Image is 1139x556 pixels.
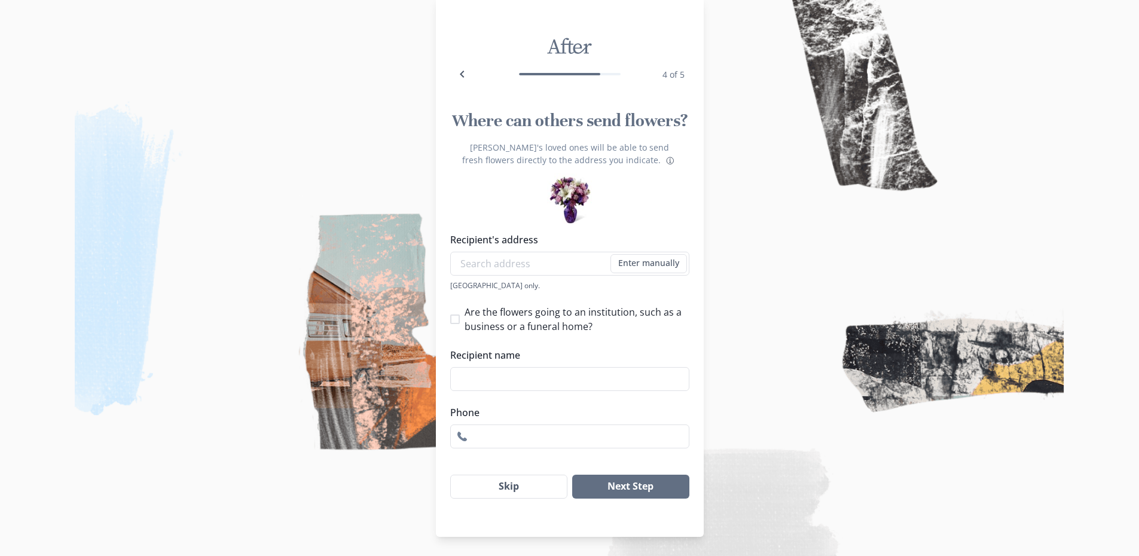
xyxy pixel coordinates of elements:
[450,141,689,169] p: [PERSON_NAME]'s loved ones will be able to send fresh flowers directly to the address you indicate.
[662,69,685,80] span: 4 of 5
[450,233,682,247] label: Recipient's address
[572,475,689,499] button: Next Step
[450,252,689,276] input: Search address
[547,173,592,218] div: Preview of some flower bouquets
[663,154,677,168] button: About flower deliveries
[450,62,474,86] button: Back
[450,110,689,132] h1: Where can others send flowers?
[610,254,687,273] button: Enter manually
[450,348,682,362] label: Recipient name
[465,305,689,334] span: Are the flowers going to an institution, such as a business or a funeral home?
[450,280,689,291] div: [GEOGRAPHIC_DATA] only.
[450,475,568,499] button: Skip
[450,405,682,420] label: Phone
